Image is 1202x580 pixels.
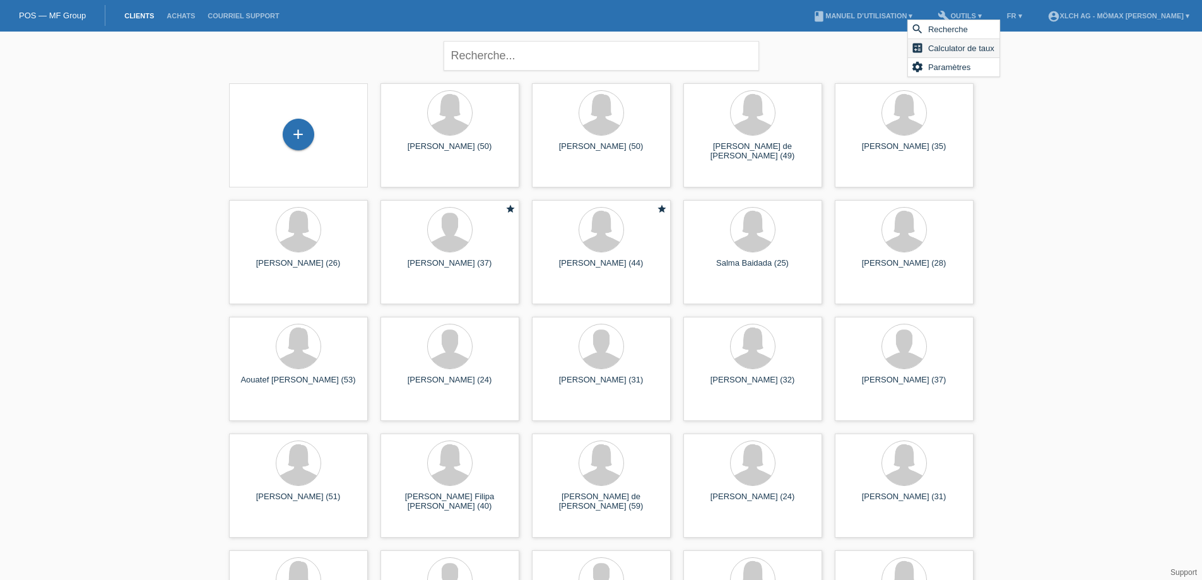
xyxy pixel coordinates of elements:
a: bookManuel d’utilisation ▾ [806,12,919,20]
div: [PERSON_NAME] (24) [391,375,509,395]
i: build [938,10,950,23]
span: Recherche [926,21,970,37]
a: buildOutils ▾ [931,12,987,20]
span: Paramètres [926,59,972,74]
span: Calculator de taux [926,40,996,56]
div: [PERSON_NAME] (50) [542,141,661,162]
div: [PERSON_NAME] Filipa [PERSON_NAME] (40) [391,492,509,512]
div: [PERSON_NAME] de [PERSON_NAME] (59) [542,492,661,512]
i: book [813,10,825,23]
div: [PERSON_NAME] (35) [845,141,963,162]
div: [PERSON_NAME] (24) [693,492,812,512]
div: [PERSON_NAME] (31) [542,375,661,395]
div: [PERSON_NAME] (51) [239,492,358,512]
i: star [505,204,516,214]
div: [PERSON_NAME] (28) [845,258,963,278]
i: calculate [911,42,924,54]
div: Enregistrer le client [283,124,314,145]
div: [PERSON_NAME] (26) [239,258,358,278]
div: [PERSON_NAME] (44) [542,258,661,278]
i: search [911,23,924,35]
input: Recherche... [444,41,759,71]
i: settings [911,61,924,73]
i: account_circle [1047,10,1060,23]
a: FR ▾ [1001,12,1028,20]
a: Achats [160,12,201,20]
a: Clients [118,12,160,20]
i: star [657,204,667,214]
a: account_circleXLCH AG - Mömax [PERSON_NAME] ▾ [1041,12,1196,20]
div: Aouatef [PERSON_NAME] (53) [239,375,358,395]
div: [PERSON_NAME] (31) [845,492,963,512]
div: [PERSON_NAME] (37) [391,258,509,278]
div: [PERSON_NAME] de [PERSON_NAME] (49) [693,141,812,162]
div: [PERSON_NAME] (50) [391,141,509,162]
a: Support [1170,568,1197,577]
a: Courriel Support [201,12,285,20]
div: [PERSON_NAME] (37) [845,375,963,395]
a: POS — MF Group [19,11,86,20]
div: Salma Baidada (25) [693,258,812,278]
div: [PERSON_NAME] (32) [693,375,812,395]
